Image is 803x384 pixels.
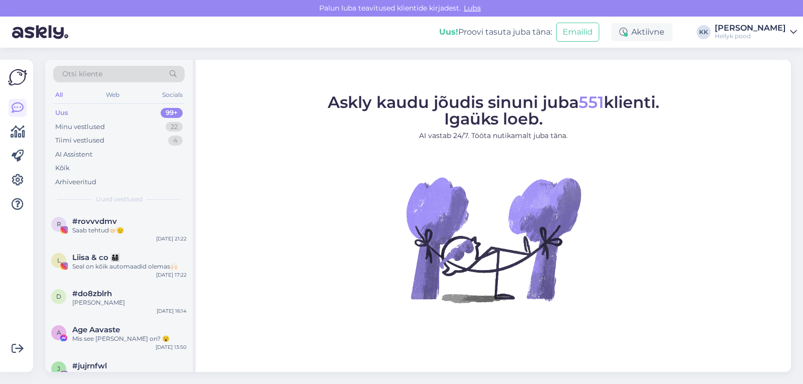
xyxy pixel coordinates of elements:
span: #jujrnfwl [72,361,107,370]
p: AI vastab 24/7. Tööta nutikamalt juba täna. [328,131,659,141]
button: Emailid [556,23,599,42]
div: [PERSON_NAME] [715,24,786,32]
span: Luba [461,4,484,13]
div: Socials [160,88,185,101]
div: Aktiivne [611,23,673,41]
div: [DATE] 21:22 [156,235,187,242]
div: Uus [55,108,68,118]
div: All [53,88,65,101]
div: [DATE] 17:22 [156,271,187,279]
div: Mis see [PERSON_NAME] on? 😮 [72,334,187,343]
div: AI Assistent [55,150,92,160]
span: L [57,257,61,264]
div: [DATE] 16:14 [157,307,187,315]
div: Saab tehtud🤝🏻🫡 [72,226,187,235]
div: Proovi tasuta juba täna: [439,26,552,38]
div: 4 [168,136,183,146]
span: 551 [579,92,604,112]
div: KK [697,25,711,39]
div: 22 [166,122,183,132]
span: Otsi kliente [62,69,102,79]
span: Age Aavaste [72,325,120,334]
span: A [57,329,61,336]
img: No Chat active [403,149,584,330]
span: #do8zblrh [72,289,112,298]
span: r [57,220,61,228]
span: j [57,365,60,372]
span: Uued vestlused [96,195,143,204]
div: Tiimi vestlused [55,136,104,146]
img: Askly Logo [8,68,27,87]
span: #rovvvdmv [72,217,117,226]
div: [DATE] 13:50 [156,343,187,351]
span: Liisa & co 👨‍👩‍👧‍👦 [72,253,120,262]
div: Web [104,88,121,101]
div: Seal on kõik automaadid olemas🙌🏻 [72,262,187,271]
div: [PERSON_NAME] [72,298,187,307]
span: Askly kaudu jõudis sinuni juba klienti. Igaüks loeb. [328,92,659,129]
span: d [56,293,61,300]
div: Kõik [55,163,70,173]
div: Arhiveeritud [55,177,96,187]
div: Hellyk pood [715,32,786,40]
div: 99+ [161,108,183,118]
a: [PERSON_NAME]Hellyk pood [715,24,797,40]
b: Uus! [439,27,458,37]
div: Minu vestlused [55,122,105,132]
div: Attachment [72,370,187,379]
